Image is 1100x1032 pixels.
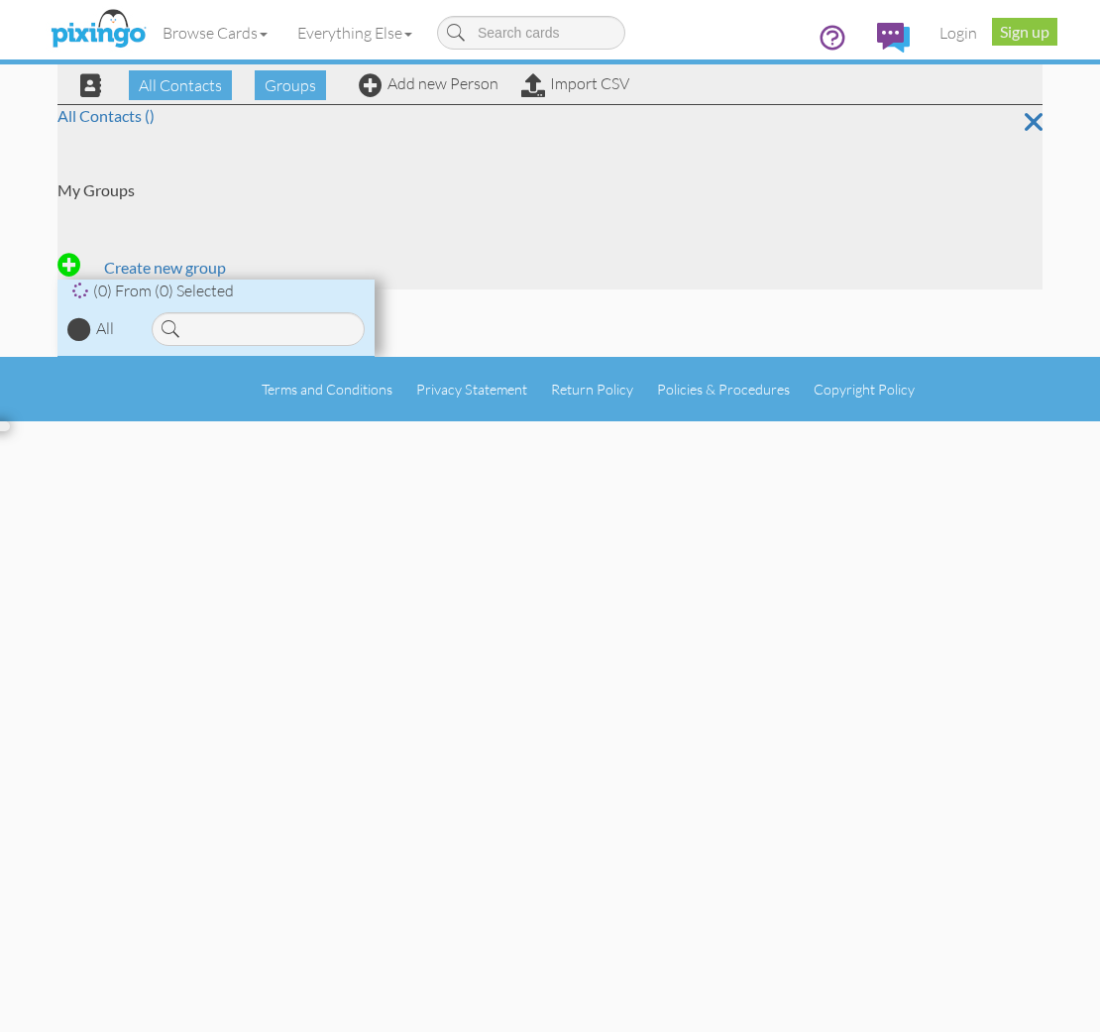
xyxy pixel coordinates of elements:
a: Privacy Statement [416,381,527,398]
a: Add new Person [359,73,498,93]
span: (0) Selected [155,281,234,300]
img: pixingo logo [46,5,151,55]
a: Browse Cards [148,8,282,57]
div: All [96,317,114,340]
a: Copyright Policy [814,381,915,398]
span: Groups [255,70,326,100]
input: Search cards [437,16,625,50]
a: All Contacts () [57,106,155,125]
strong: Create new group [104,258,226,277]
span: All Contacts [129,70,232,100]
a: Create new group [57,258,226,278]
img: comments.svg [877,23,910,53]
strong: My Groups [57,180,135,199]
a: Login [925,8,992,57]
a: Everything Else [282,8,427,57]
a: Sign up [992,18,1057,46]
a: Import CSV [521,73,629,93]
a: Terms and Conditions [262,381,392,398]
a: Policies & Procedures [657,381,790,398]
div: (0) From [57,280,375,302]
a: Return Policy [551,381,633,398]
